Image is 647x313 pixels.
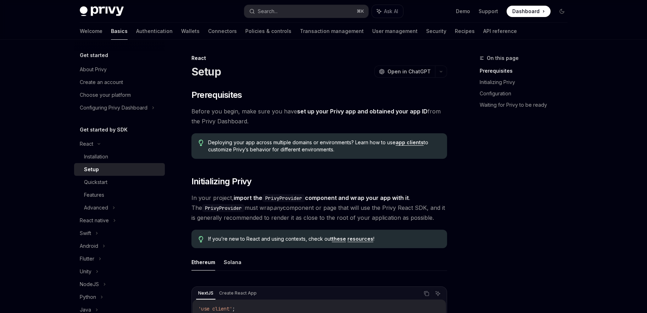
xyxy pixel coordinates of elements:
[208,235,440,242] span: If you’re new to React and using contexts, check out !
[80,242,98,250] div: Android
[80,65,107,74] div: About Privy
[80,267,91,276] div: Unity
[262,194,305,202] code: PrivyProvider
[556,6,568,17] button: Toggle dark mode
[422,289,431,298] button: Copy the contents from the code block
[80,140,93,148] div: React
[84,178,107,186] div: Quickstart
[258,7,278,16] div: Search...
[384,8,398,15] span: Ask AI
[232,306,235,312] span: ;
[273,204,283,211] em: any
[208,139,440,153] span: Deploying your app across multiple domains or environments? Learn how to use to customize Privy’s...
[372,23,418,40] a: User management
[181,23,200,40] a: Wallets
[80,51,108,60] h5: Get started
[480,88,573,99] a: Configuration
[198,306,232,312] span: 'use client'
[480,77,573,88] a: Initializing Privy
[84,165,99,174] div: Setup
[480,65,573,77] a: Prerequisites
[80,229,91,237] div: Swift
[357,9,364,14] span: ⌘ K
[487,54,519,62] span: On this page
[74,150,165,163] a: Installation
[80,293,96,301] div: Python
[244,5,368,18] button: Search...⌘K
[387,68,431,75] span: Open in ChatGPT
[224,254,241,270] button: Solana
[217,289,259,297] div: Create React App
[80,104,147,112] div: Configuring Privy Dashboard
[80,23,102,40] a: Welcome
[191,89,242,101] span: Prerequisites
[480,99,573,111] a: Waiting for Privy to be ready
[396,139,424,146] a: app clients
[507,6,551,17] a: Dashboard
[74,189,165,201] a: Features
[332,236,346,242] a: these
[191,254,215,270] button: Ethereum
[245,23,291,40] a: Policies & controls
[74,163,165,176] a: Setup
[74,63,165,76] a: About Privy
[202,204,245,212] code: PrivyProvider
[191,65,221,78] h1: Setup
[455,23,475,40] a: Recipes
[347,236,373,242] a: resources
[300,23,364,40] a: Transaction management
[80,125,128,134] h5: Get started by SDK
[191,176,252,187] span: Initializing Privy
[199,236,203,242] svg: Tip
[80,280,99,289] div: NodeJS
[196,289,216,297] div: NextJS
[234,194,409,201] strong: import the component and wrap your app with it
[80,216,109,225] div: React native
[80,78,123,86] div: Create an account
[80,255,94,263] div: Flutter
[297,108,428,115] a: set up your Privy app and obtained your app ID
[199,140,203,146] svg: Tip
[74,76,165,89] a: Create an account
[136,23,173,40] a: Authentication
[80,6,124,16] img: dark logo
[426,23,446,40] a: Security
[191,106,447,126] span: Before you begin, make sure you have from the Privy Dashboard.
[111,23,128,40] a: Basics
[208,23,237,40] a: Connectors
[433,289,442,298] button: Ask AI
[74,176,165,189] a: Quickstart
[191,55,447,62] div: React
[372,5,403,18] button: Ask AI
[84,152,108,161] div: Installation
[483,23,517,40] a: API reference
[374,66,435,78] button: Open in ChatGPT
[80,91,131,99] div: Choose your platform
[191,193,447,223] span: In your project, . The must wrap component or page that will use the Privy React SDK, and it is g...
[84,191,104,199] div: Features
[74,89,165,101] a: Choose your platform
[84,203,108,212] div: Advanced
[479,8,498,15] a: Support
[512,8,540,15] span: Dashboard
[456,8,470,15] a: Demo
